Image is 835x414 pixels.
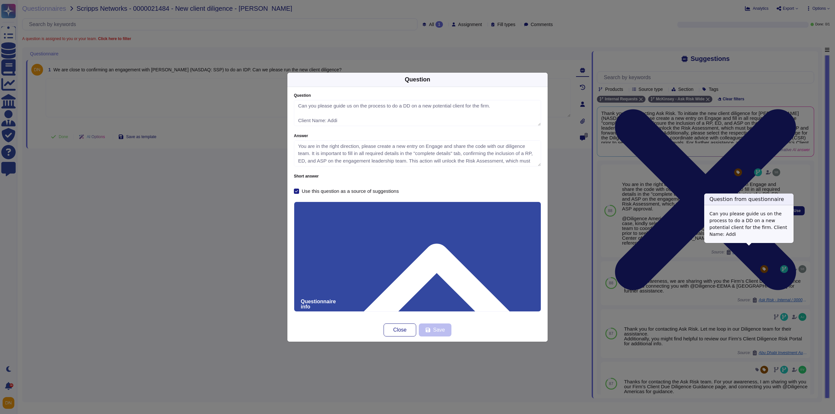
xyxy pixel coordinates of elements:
label: Answer [294,134,541,138]
textarea: Can you please guide us on the process to do a DD on a new potential client for the firm. Client ... [294,100,541,126]
span: Questionnaire info [301,299,339,309]
textarea: You are in the right direction, please create a new entry on Engage and share the code with our d... [294,140,541,166]
label: Short answer [294,174,541,178]
h3: Question from questionnaire [704,193,794,205]
button: Close [384,323,416,336]
span: Save [433,327,445,333]
div: Question [405,75,430,84]
div: Can you please guide us on the process to do a DD on a new potential client for the firm. Client ... [704,205,794,243]
label: Question [294,93,541,97]
button: Save [419,323,451,336]
div: Use this question as a source of suggestions [302,189,399,193]
span: Close [393,327,407,333]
